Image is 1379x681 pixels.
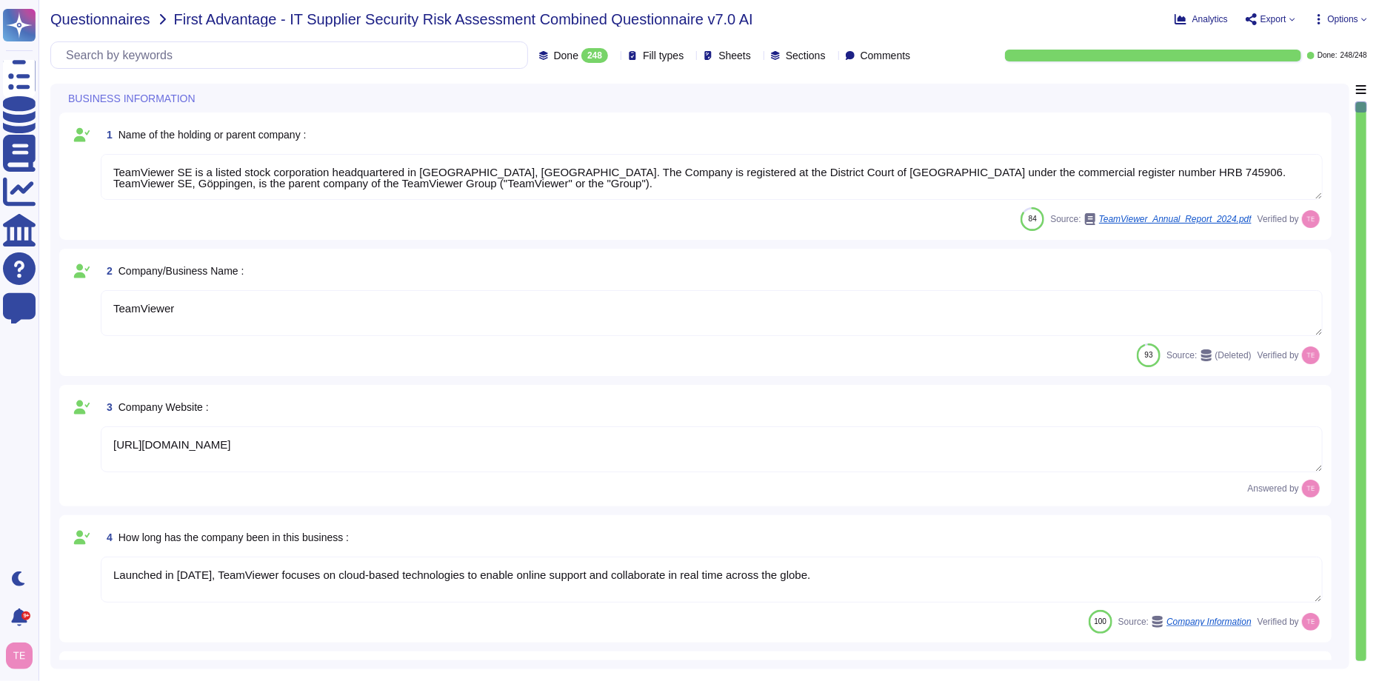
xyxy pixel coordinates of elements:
[174,12,753,27] span: First Advantage - IT Supplier Security Risk Assessment Combined Questionnaire v7.0 AI
[1261,15,1286,24] span: Export
[68,93,196,104] span: BUSINESS INFORMATION
[1258,617,1299,626] span: Verified by
[1215,351,1252,360] span: (Deleted)
[718,50,751,61] span: Sheets
[1118,616,1252,628] span: Source:
[1192,15,1228,24] span: Analytics
[118,129,307,141] span: Name of the holding or parent company :
[1318,52,1338,59] span: Done:
[1166,349,1252,361] span: Source:
[861,50,911,61] span: Comments
[1166,617,1252,626] span: Company Information
[1302,613,1320,631] img: user
[1302,346,1320,364] img: user
[101,266,113,276] span: 2
[101,532,113,543] span: 4
[1258,215,1299,224] span: Verified by
[101,290,1323,336] textarea: TeamViewer
[118,531,349,543] span: How long has the company been in this business :
[3,640,43,672] button: user
[101,130,113,140] span: 1
[1248,484,1299,493] span: Answered by
[786,50,826,61] span: Sections
[1050,213,1252,225] span: Source:
[643,50,684,61] span: Fill types
[1095,617,1107,625] span: 100
[6,643,33,669] img: user
[581,48,608,63] div: 248
[101,402,113,412] span: 3
[1175,13,1228,25] button: Analytics
[1145,351,1153,359] span: 93
[101,154,1323,200] textarea: TeamViewer SE is a listed stock corporation headquartered in [GEOGRAPHIC_DATA], [GEOGRAPHIC_DATA]...
[1340,52,1367,59] span: 248 / 248
[118,265,244,277] span: Company/Business Name :
[1258,351,1299,360] span: Verified by
[101,557,1323,603] textarea: Launched in [DATE], TeamViewer focuses on cloud-based technologies to enable online support and c...
[1328,15,1358,24] span: Options
[1029,215,1037,223] span: 84
[1302,480,1320,497] img: user
[1099,215,1252,224] span: TeamViewer_Annual_Report_2024.pdf
[101,426,1323,472] textarea: [URL][DOMAIN_NAME]
[59,42,527,68] input: Search by keywords
[50,12,150,27] span: Questionnaires
[1302,210,1320,228] img: user
[21,611,30,620] div: 9+
[118,401,209,413] span: Company Website :
[554,50,578,61] span: Done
